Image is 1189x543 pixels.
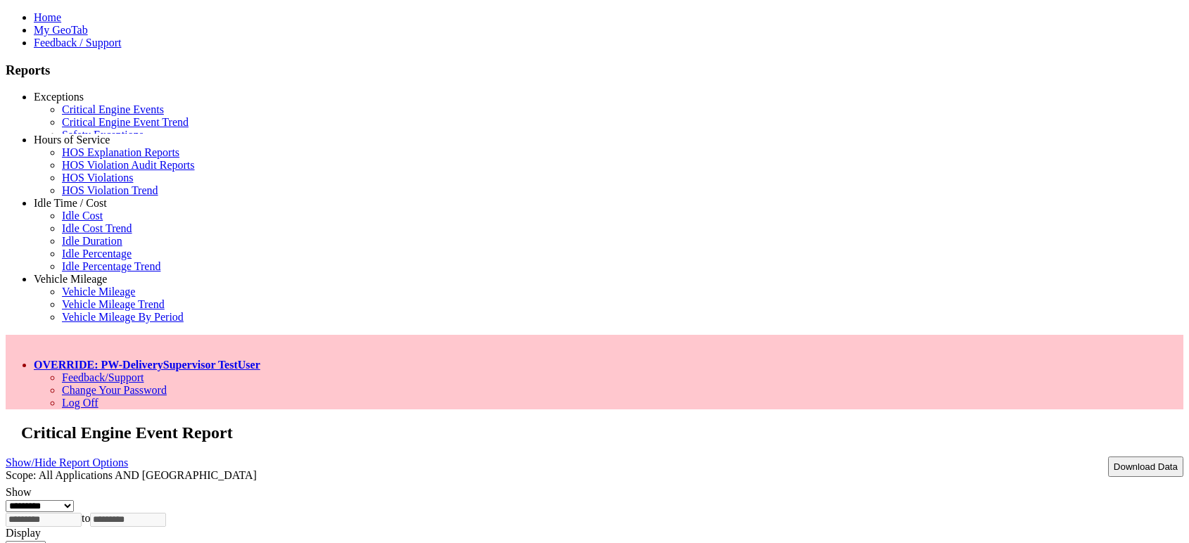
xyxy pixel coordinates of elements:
a: Feedback / Support [34,37,121,49]
a: Show/Hide Report Options [6,453,128,472]
a: Idle Cost Trend [62,222,132,234]
a: Hours of Service [34,134,110,146]
a: My GeoTab [34,24,88,36]
a: HOS Explanation Reports [62,146,179,158]
a: Idle Cost [62,210,103,222]
a: HOS Violation Trend [62,184,158,196]
a: Idle Percentage [62,248,132,260]
a: Safety Exceptions [62,129,144,141]
a: Vehicle Mileage [34,273,107,285]
a: OVERRIDE: PW-DeliverySupervisor TestUser [34,359,260,371]
a: Critical Engine Events [62,103,164,115]
a: Vehicle Mileage By Period [62,311,184,323]
label: Display [6,527,41,539]
h2: Critical Engine Event Report [21,423,1183,442]
a: Vehicle Mileage Trend [62,298,165,310]
a: Feedback/Support [62,371,144,383]
label: Show [6,486,31,498]
a: Idle Percentage Trend [62,260,160,272]
a: HOS Violations [62,172,133,184]
h3: Reports [6,63,1183,78]
span: Scope: All Applications AND [GEOGRAPHIC_DATA] [6,469,257,481]
a: Idle Time / Cost [34,197,107,209]
button: Download Data [1108,456,1183,477]
span: to [82,512,90,524]
a: Exceptions [34,91,84,103]
a: Home [34,11,61,23]
a: Log Off [62,397,98,409]
a: Change Your Password [62,384,167,396]
a: HOS Violation Audit Reports [62,159,195,171]
a: Critical Engine Event Trend [62,116,189,128]
a: Vehicle Mileage [62,286,135,298]
a: Idle Duration [62,235,122,247]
